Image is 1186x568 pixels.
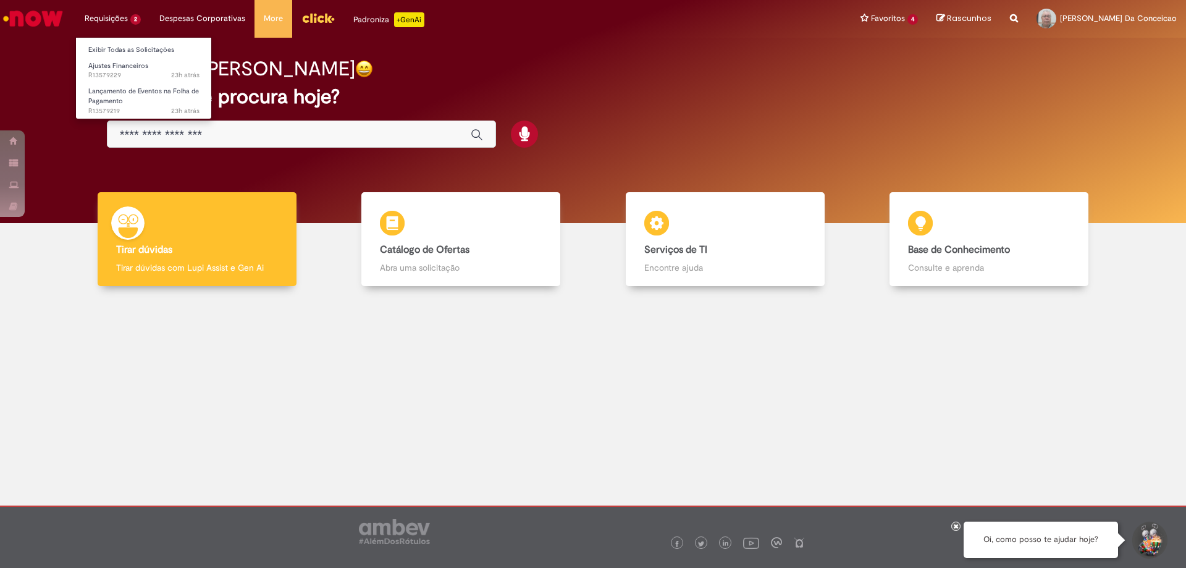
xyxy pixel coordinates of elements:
[88,87,199,106] span: Lançamento de Eventos na Folha de Pagamento
[353,12,424,27] div: Padroniza
[936,13,991,25] a: Rascunhos
[171,106,200,116] span: 23h atrás
[88,106,200,116] span: R13579219
[380,261,542,274] p: Abra uma solicitação
[908,244,1010,256] b: Base de Conhecimento
[88,70,200,80] span: R13579229
[394,12,424,27] p: +GenAi
[107,86,1080,108] h2: O que você procura hoje?
[107,58,355,80] h2: Boa noite, [PERSON_NAME]
[159,12,245,25] span: Despesas Corporativas
[171,70,200,80] span: 23h atrás
[1060,13,1177,23] span: [PERSON_NAME] Da Conceicao
[76,85,212,111] a: Aberto R13579219 : Lançamento de Eventos na Folha de Pagamento
[264,12,283,25] span: More
[380,244,469,256] b: Catálogo de Ofertas
[908,261,1070,274] p: Consulte e aprenda
[1,6,65,31] img: ServiceNow
[329,192,594,287] a: Catálogo de Ofertas Abra uma solicitação
[964,522,1118,558] div: Oi, como posso te ajudar hoje?
[1130,522,1167,559] button: Iniciar Conversa de Suporte
[794,537,805,548] img: logo_footer_naosei.png
[359,519,430,544] img: logo_footer_ambev_rotulo_gray.png
[857,192,1122,287] a: Base de Conhecimento Consulte e aprenda
[644,261,806,274] p: Encontre ajuda
[76,59,212,82] a: Aberto R13579229 : Ajustes Financeiros
[644,244,707,256] b: Serviços de TI
[723,540,729,548] img: logo_footer_linkedin.png
[301,9,335,27] img: click_logo_yellow_360x200.png
[871,12,905,25] span: Favoritos
[171,70,200,80] time: 29/09/2025 23:58:35
[674,541,680,547] img: logo_footer_facebook.png
[355,60,373,78] img: happy-face.png
[743,535,759,551] img: logo_footer_youtube.png
[65,192,329,287] a: Tirar dúvidas Tirar dúvidas com Lupi Assist e Gen Ai
[771,537,782,548] img: logo_footer_workplace.png
[85,12,128,25] span: Requisições
[698,541,704,547] img: logo_footer_twitter.png
[171,106,200,116] time: 29/09/2025 23:49:59
[116,244,172,256] b: Tirar dúvidas
[76,43,212,57] a: Exibir Todas as Solicitações
[75,37,212,119] ul: Requisições
[947,12,991,24] span: Rascunhos
[116,261,278,274] p: Tirar dúvidas com Lupi Assist e Gen Ai
[907,14,918,25] span: 4
[130,14,141,25] span: 2
[88,61,148,70] span: Ajustes Financeiros
[593,192,857,287] a: Serviços de TI Encontre ajuda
